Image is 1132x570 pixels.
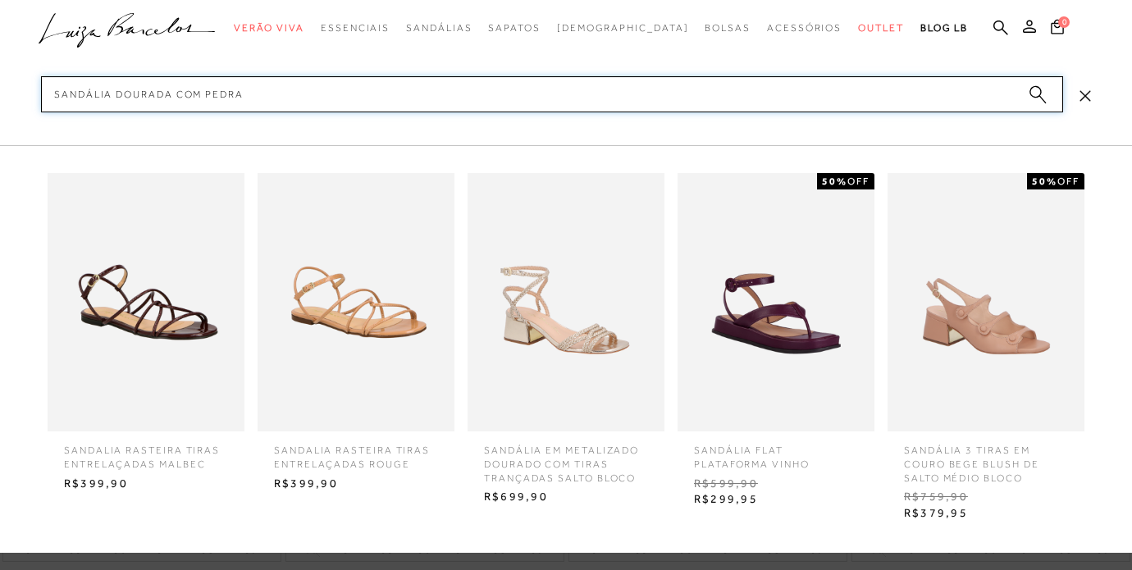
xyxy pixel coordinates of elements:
img: SANDÁLIA 3 TIRAS EM COURO BEGE BLUSH DE SALTO MÉDIO BLOCO [888,173,1084,431]
a: SANDALIA RASTEIRA TIRAS ENTRELAÇADAS MALBEC SANDALIA RASTEIRA TIRAS ENTRELAÇADAS MALBEC R$399,90 [43,173,249,495]
button: 0 [1046,18,1069,40]
span: SANDÁLIA EM METALIZADO DOURADO COM TIRAS TRANÇADAS SALTO BLOCO [472,431,660,485]
a: categoryNavScreenReaderText [767,13,842,43]
img: SANDALIA RASTEIRA TIRAS ENTRELAÇADAS ROUGE [258,173,454,431]
span: Sapatos [488,22,540,34]
span: SANDALIA RASTEIRA TIRAS ENTRELAÇADAS MALBEC [52,431,240,472]
input: Buscar. [41,76,1063,112]
a: categoryNavScreenReaderText [705,13,751,43]
a: categoryNavScreenReaderText [406,13,472,43]
span: R$599,90 [682,472,870,496]
span: Sandálias [406,22,472,34]
span: OFF [847,176,870,187]
span: Outlet [858,22,904,34]
span: Acessórios [767,22,842,34]
span: R$399,90 [52,472,240,496]
span: SANDÁLIA 3 TIRAS EM COURO BEGE BLUSH DE SALTO MÉDIO BLOCO [892,431,1080,485]
span: Sandália flat plataforma vinho [682,431,870,472]
span: R$299,95 [682,487,870,512]
a: BLOG LB [920,13,968,43]
span: BLOG LB [920,22,968,34]
a: categoryNavScreenReaderText [234,13,304,43]
span: 0 [1058,16,1070,28]
img: SANDALIA RASTEIRA TIRAS ENTRELAÇADAS MALBEC [48,173,244,431]
a: SANDALIA RASTEIRA TIRAS ENTRELAÇADAS ROUGE SANDALIA RASTEIRA TIRAS ENTRELAÇADAS ROUGE R$399,90 [253,173,459,495]
span: R$699,90 [472,485,660,509]
a: categoryNavScreenReaderText [858,13,904,43]
span: R$399,90 [262,472,450,496]
span: R$379,95 [892,501,1080,526]
a: noSubCategoriesText [557,13,689,43]
a: SANDÁLIA EM METALIZADO DOURADO COM TIRAS TRANÇADAS SALTO BLOCO SANDÁLIA EM METALIZADO DOURADO COM... [463,173,669,509]
a: Sandália flat plataforma vinho 50%OFF Sandália flat plataforma vinho R$599,90 R$299,95 [673,173,879,512]
span: Essenciais [321,22,390,34]
span: SANDALIA RASTEIRA TIRAS ENTRELAÇADAS ROUGE [262,431,450,472]
img: SANDÁLIA EM METALIZADO DOURADO COM TIRAS TRANÇADAS SALTO BLOCO [468,173,664,431]
strong: 50% [822,176,847,187]
img: Sandália flat plataforma vinho [678,173,874,431]
a: categoryNavScreenReaderText [488,13,540,43]
span: OFF [1057,176,1080,187]
strong: 50% [1032,176,1057,187]
span: [DEMOGRAPHIC_DATA] [557,22,689,34]
a: categoryNavScreenReaderText [321,13,390,43]
a: SANDÁLIA 3 TIRAS EM COURO BEGE BLUSH DE SALTO MÉDIO BLOCO 50%OFF SANDÁLIA 3 TIRAS EM COURO BEGE B... [883,173,1089,526]
span: Verão Viva [234,22,304,34]
span: R$759,90 [892,485,1080,509]
span: Bolsas [705,22,751,34]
